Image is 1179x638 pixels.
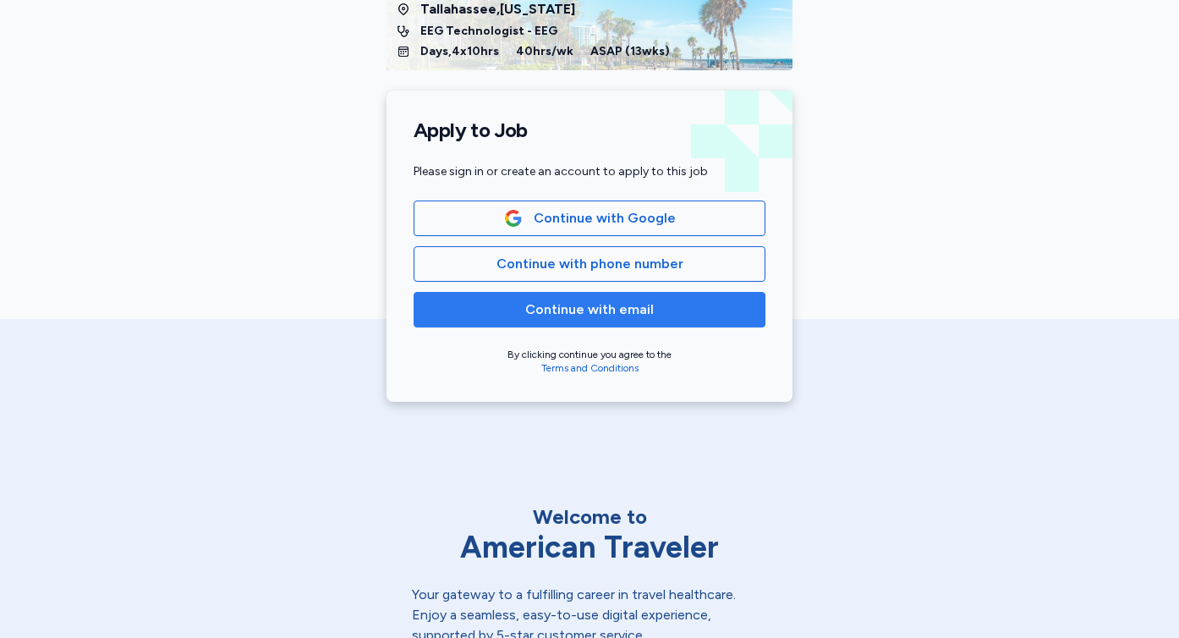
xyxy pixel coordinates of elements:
a: Terms and Conditions [541,362,639,374]
span: 40 hrs/wk [516,43,573,60]
span: Continue with email [525,300,654,320]
button: Continue with phone number [414,246,765,282]
img: Google Logo [504,209,523,228]
div: Welcome to [412,503,767,531]
div: By clicking continue you agree to the [414,348,765,375]
button: Continue with email [414,292,765,327]
div: American Traveler [412,531,767,564]
h1: Apply to Job [414,118,765,143]
span: ASAP ( 13 wks) [590,43,670,60]
span: Days , 4 x 10 hrs [420,43,499,60]
span: EEG Technologist - EEG [420,23,557,40]
span: Continue with Google [534,208,676,228]
button: Google LogoContinue with Google [414,201,765,236]
div: Please sign in or create an account to apply to this job [414,163,765,180]
span: Continue with phone number [496,254,683,274]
